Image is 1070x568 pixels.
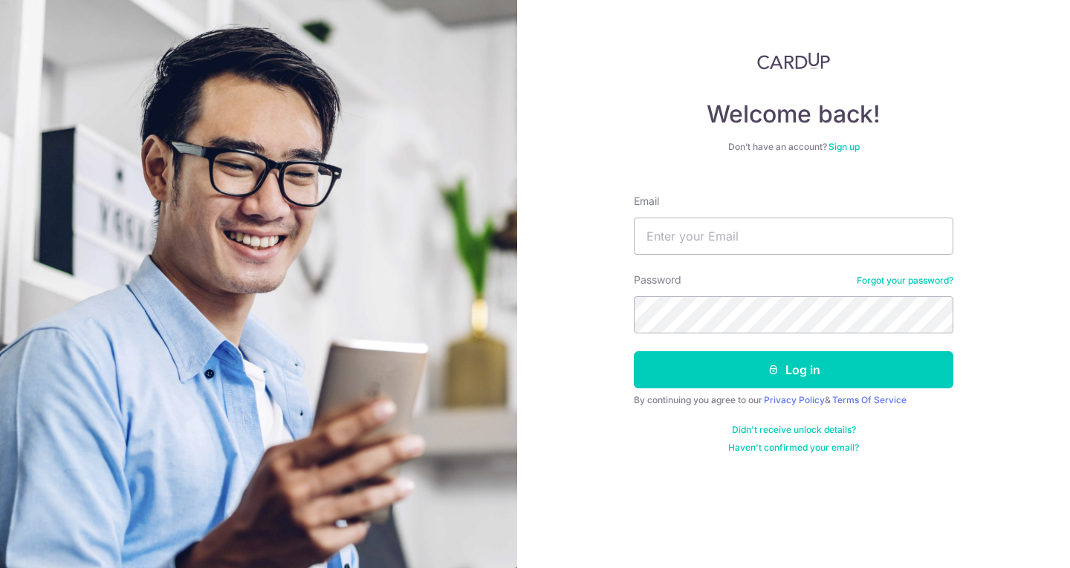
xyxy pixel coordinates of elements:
[634,394,953,406] div: By continuing you agree to our &
[634,218,953,255] input: Enter your Email
[832,394,907,405] a: Terms Of Service
[728,442,859,454] a: Haven't confirmed your email?
[732,424,856,436] a: Didn't receive unlock details?
[857,275,953,287] a: Forgot your password?
[634,194,659,209] label: Email
[634,272,681,287] label: Password
[829,141,860,152] a: Sign up
[634,99,953,129] h4: Welcome back!
[634,141,953,153] div: Don’t have an account?
[757,52,830,70] img: CardUp Logo
[764,394,825,405] a: Privacy Policy
[634,351,953,388] button: Log in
